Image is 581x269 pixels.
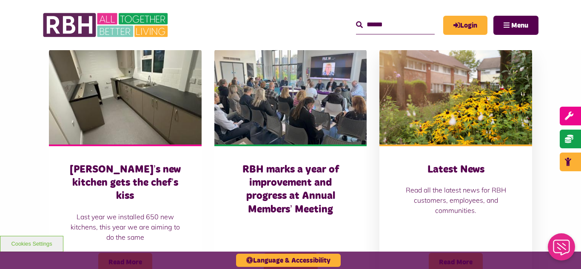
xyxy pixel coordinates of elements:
span: Menu [511,22,528,29]
img: 554655556 1822805482449436 8825023636526955199 N [49,49,202,144]
h3: [PERSON_NAME]’s new kitchen gets the chef’s kiss [66,163,185,203]
p: Last year we installed 650 new kitchens, this year we are aiming to do the same [66,212,185,242]
iframe: Netcall Web Assistant for live chat [543,231,581,269]
p: Read all the latest news for RBH customers, employees, and communities. [396,185,515,215]
img: SAZ MEDIA RBH HOUSING4 [379,49,532,144]
input: Search [356,16,435,34]
h3: RBH marks a year of improvement and progress at Annual Members’ Meeting [231,163,350,216]
img: Board Meeting [214,49,367,144]
a: MyRBH [443,16,487,35]
button: Language & Accessibility [236,254,341,267]
img: RBH [43,8,170,42]
button: Navigation [493,16,538,35]
h3: Latest News [396,163,515,176]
